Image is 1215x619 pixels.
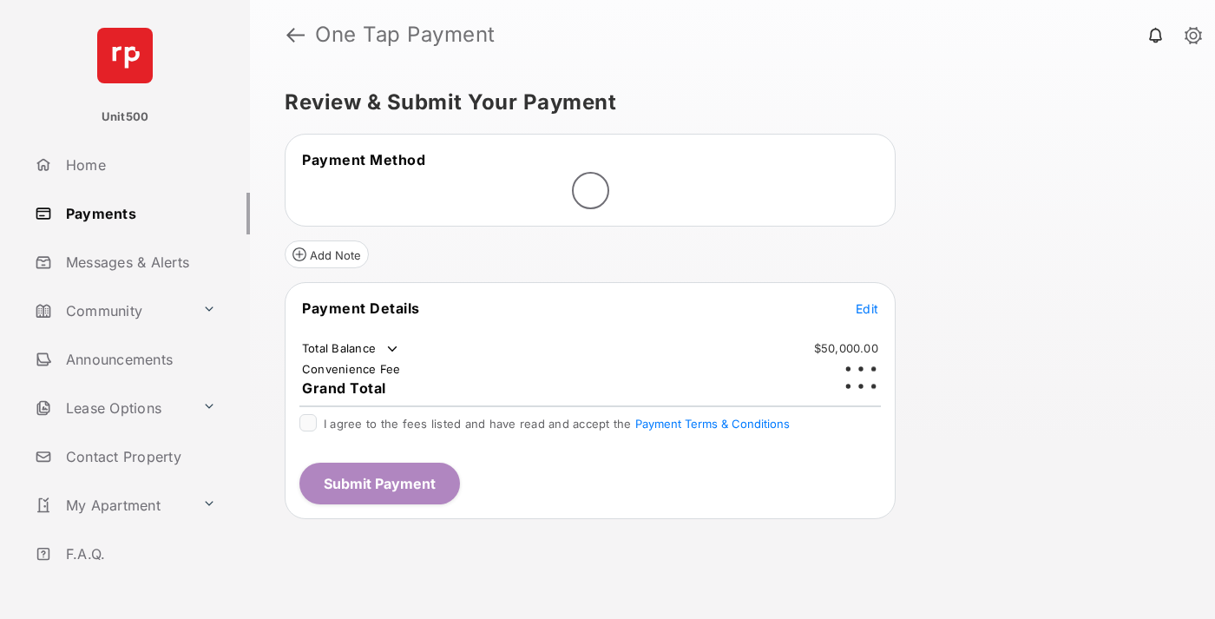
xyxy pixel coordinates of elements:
[28,533,250,575] a: F.A.Q.
[28,193,250,234] a: Payments
[856,300,878,317] button: Edit
[102,109,149,126] p: Unit500
[301,340,401,358] td: Total Balance
[324,417,790,431] span: I agree to the fees listed and have read and accept the
[635,417,790,431] button: I agree to the fees listed and have read and accept the
[813,340,879,356] td: $50,000.00
[285,240,369,268] button: Add Note
[28,484,195,526] a: My Apartment
[28,290,195,332] a: Community
[856,301,878,316] span: Edit
[302,300,420,317] span: Payment Details
[28,144,250,186] a: Home
[28,387,195,429] a: Lease Options
[299,463,460,504] button: Submit Payment
[285,92,1166,113] h5: Review & Submit Your Payment
[28,436,250,477] a: Contact Property
[302,379,386,397] span: Grand Total
[315,24,496,45] strong: One Tap Payment
[28,339,250,380] a: Announcements
[302,151,425,168] span: Payment Method
[97,28,153,83] img: svg+xml;base64,PHN2ZyB4bWxucz0iaHR0cDovL3d3dy53My5vcmcvMjAwMC9zdmciIHdpZHRoPSI2NCIgaGVpZ2h0PSI2NC...
[28,241,250,283] a: Messages & Alerts
[301,361,402,377] td: Convenience Fee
